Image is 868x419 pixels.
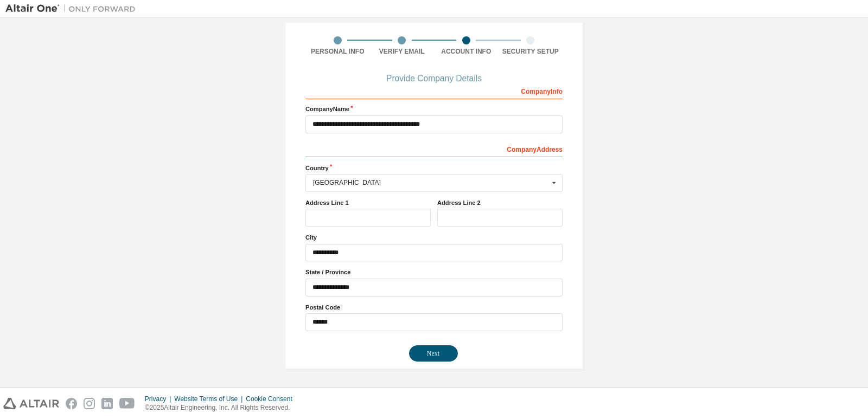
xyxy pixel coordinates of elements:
div: Provide Company Details [305,75,563,82]
div: Security Setup [499,47,563,56]
label: Postal Code [305,303,563,312]
div: [GEOGRAPHIC_DATA] [313,179,549,186]
div: Personal Info [305,47,370,56]
img: facebook.svg [66,398,77,409]
div: Privacy [145,395,174,403]
label: State / Province [305,268,563,276]
label: Address Line 2 [437,198,563,207]
img: instagram.svg [84,398,95,409]
div: Cookie Consent [246,395,298,403]
label: Country [305,164,563,172]
img: linkedin.svg [101,398,113,409]
div: Website Terms of Use [174,395,246,403]
label: Address Line 1 [305,198,431,207]
img: Altair One [5,3,141,14]
label: City [305,233,563,242]
div: Company Address [305,140,563,157]
img: youtube.svg [119,398,135,409]
label: Company Name [305,105,563,113]
div: Company Info [305,82,563,99]
p: © 2025 Altair Engineering, Inc. All Rights Reserved. [145,403,299,412]
button: Next [409,345,458,362]
div: Account Info [434,47,499,56]
img: altair_logo.svg [3,398,59,409]
div: Verify Email [370,47,435,56]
